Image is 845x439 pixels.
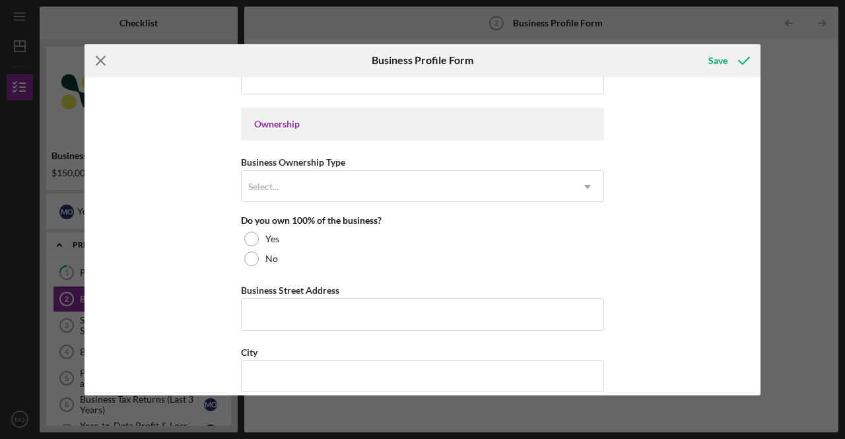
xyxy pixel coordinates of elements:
[248,182,279,192] div: Select...
[265,253,278,264] label: No
[241,215,604,226] div: Do you own 100% of the business?
[241,285,339,296] label: Business Street Address
[241,347,257,358] label: City
[695,48,760,74] button: Save
[708,48,727,74] div: Save
[265,234,279,244] label: Yes
[254,119,591,129] div: Ownership
[372,54,473,66] h6: Business Profile Form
